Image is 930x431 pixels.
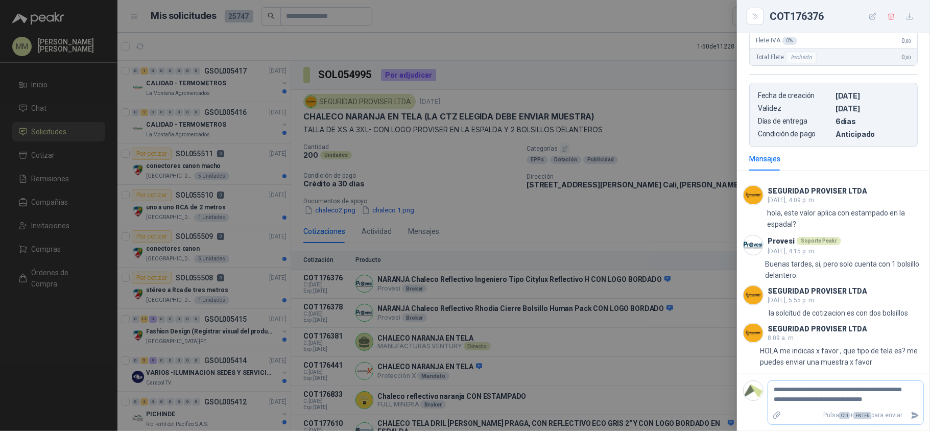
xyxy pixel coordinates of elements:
p: Condición de pago [758,130,831,138]
div: Mensajes [749,153,780,164]
p: Validez [758,104,831,113]
p: hola, este valor aplica con estampado en la espadal? [767,207,924,230]
div: Incluido [786,51,817,63]
h3: SEGURIDAD PROVISER LTDA [768,326,867,332]
span: Ctrl [839,412,850,419]
span: Total Flete [756,51,819,63]
span: 0 [902,54,911,61]
p: Pulsa + para enviar [785,406,907,424]
img: Company Logo [744,235,763,255]
div: 0 % [782,37,797,45]
p: Días de entrega [758,117,831,126]
p: [DATE] [836,104,909,113]
p: Anticipado [836,130,909,138]
p: [DATE] [836,91,909,100]
p: HOLA me indicas x favor , que tipo de tela es? me puedes enviar una muestra x favor [760,345,924,368]
span: [DATE], 4:15 p. m. [768,248,816,255]
div: Soporte Peakr [797,237,841,245]
div: COT176376 [770,8,918,25]
p: 6 dias [836,117,909,126]
span: ,00 [905,38,911,44]
span: ENTER [853,412,871,419]
span: 0 [902,37,911,44]
p: la solcitud de cotizacion es con dos bolsillos [769,307,908,319]
h3: SEGURIDAD PROVISER LTDA [768,188,867,194]
span: Flete IVA [756,37,797,45]
button: Enviar [907,406,923,424]
h3: SEGURIDAD PROVISER LTDA [768,289,867,294]
span: ,00 [905,55,911,60]
img: Company Logo [744,323,763,343]
button: Close [749,10,761,22]
img: Company Logo [744,185,763,205]
span: 8:09 a. m. [768,334,795,342]
p: Fecha de creación [758,91,831,100]
p: Buenas tardes, si, pero solo cuenta con 1 bolsillo delantero. [765,258,924,281]
img: Company Logo [744,381,763,400]
span: [DATE], 5:55 p. m. [768,297,816,304]
span: [DATE], 4:09 p. m. [768,197,816,204]
h3: Provesi [768,238,795,244]
img: Company Logo [744,285,763,305]
label: Adjuntar archivos [768,406,785,424]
